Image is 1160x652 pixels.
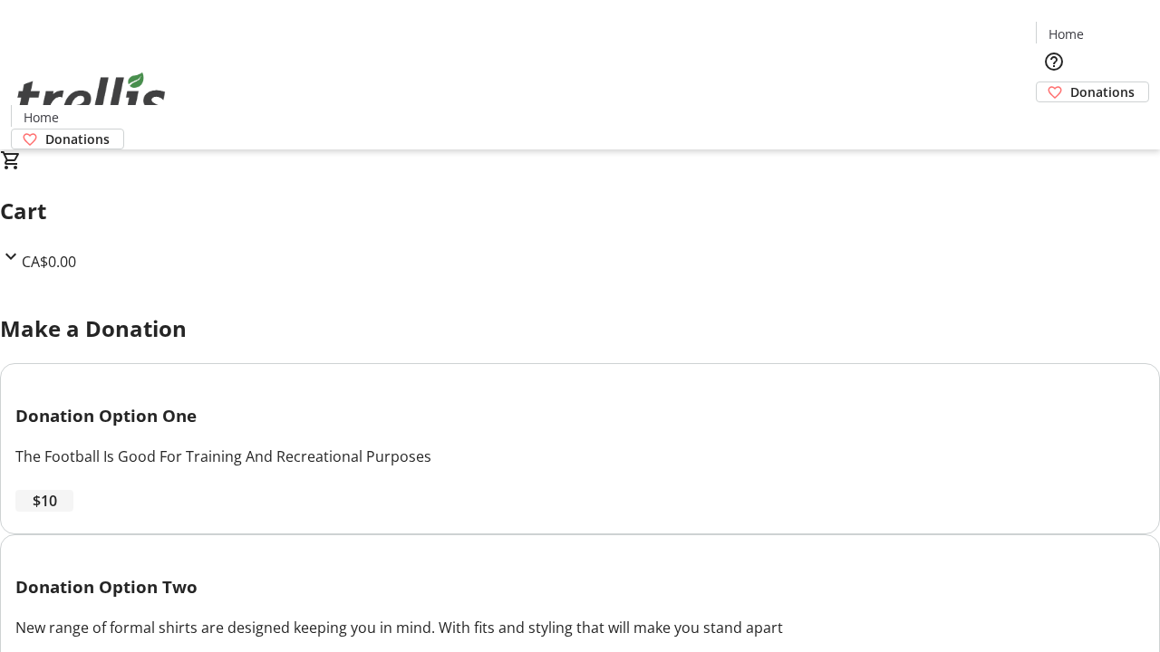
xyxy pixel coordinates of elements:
a: Home [12,108,70,127]
h3: Donation Option Two [15,574,1145,599]
button: $10 [15,490,73,512]
button: Cart [1036,102,1072,139]
a: Donations [11,129,124,149]
span: Home [24,108,59,127]
span: Donations [45,129,110,149]
span: Home [1049,24,1084,43]
span: Donations [1070,82,1135,101]
h3: Donation Option One [15,403,1145,428]
button: Help [1036,43,1072,80]
span: CA$0.00 [22,252,76,272]
a: Home [1037,24,1095,43]
div: New range of formal shirts are designed keeping you in mind. With fits and styling that will make... [15,617,1145,638]
span: $10 [33,490,57,512]
a: Donations [1036,81,1149,102]
img: Orient E2E Organization Nbk93mkP23's Logo [11,53,172,143]
div: The Football Is Good For Training And Recreational Purposes [15,446,1145,467]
